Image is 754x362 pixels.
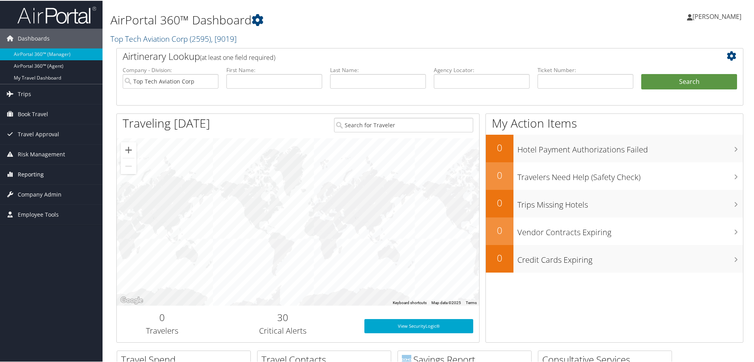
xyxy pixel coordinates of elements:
h1: AirPortal 360™ Dashboard [110,11,536,28]
h2: 0 [486,140,513,154]
a: Top Tech Aviation Corp [110,33,237,43]
label: Ticket Number: [538,65,633,73]
h2: Airtinerary Lookup [123,49,685,62]
h2: 0 [123,310,202,323]
h2: 0 [486,195,513,209]
span: Risk Management [18,144,65,163]
a: 0Credit Cards Expiring [486,244,743,272]
label: First Name: [226,65,322,73]
h3: Travelers Need Help (Safety Check) [517,167,743,182]
a: 0Hotel Payment Authorizations Failed [486,134,743,162]
span: Dashboards [18,28,50,48]
a: [PERSON_NAME] [687,4,749,28]
a: 0Vendor Contracts Expiring [486,217,743,244]
span: Trips [18,84,31,103]
a: 0Trips Missing Hotels [486,189,743,217]
h1: My Action Items [486,114,743,131]
span: (at least one field required) [200,52,275,61]
label: Company - Division: [123,65,218,73]
img: Google [119,295,145,305]
img: airportal-logo.png [17,5,96,24]
a: Open this area in Google Maps (opens a new window) [119,295,145,305]
span: Company Admin [18,184,62,204]
button: Keyboard shortcuts [393,299,427,305]
h2: 30 [213,310,353,323]
span: , [ 9019 ] [211,33,237,43]
span: Travel Approval [18,124,59,143]
h3: Credit Cards Expiring [517,250,743,265]
span: Employee Tools [18,204,59,224]
span: [PERSON_NAME] [692,11,741,20]
label: Last Name: [330,65,426,73]
h3: Critical Alerts [213,325,353,336]
button: Zoom in [121,141,136,157]
span: Map data ©2025 [431,300,461,304]
h3: Trips Missing Hotels [517,195,743,210]
button: Search [641,73,737,89]
h1: Traveling [DATE] [123,114,210,131]
h2: 0 [486,168,513,181]
h3: Hotel Payment Authorizations Failed [517,139,743,154]
span: ( 2595 ) [190,33,211,43]
a: View SecurityLogic® [364,318,473,332]
h3: Travelers [123,325,202,336]
label: Agency Locator: [434,65,530,73]
span: Reporting [18,164,44,184]
h2: 0 [486,223,513,236]
a: 0Travelers Need Help (Safety Check) [486,162,743,189]
h2: 0 [486,251,513,264]
input: Search for Traveler [334,117,473,132]
span: Book Travel [18,104,48,123]
button: Zoom out [121,158,136,173]
h3: Vendor Contracts Expiring [517,222,743,237]
a: Terms (opens in new tab) [466,300,477,304]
